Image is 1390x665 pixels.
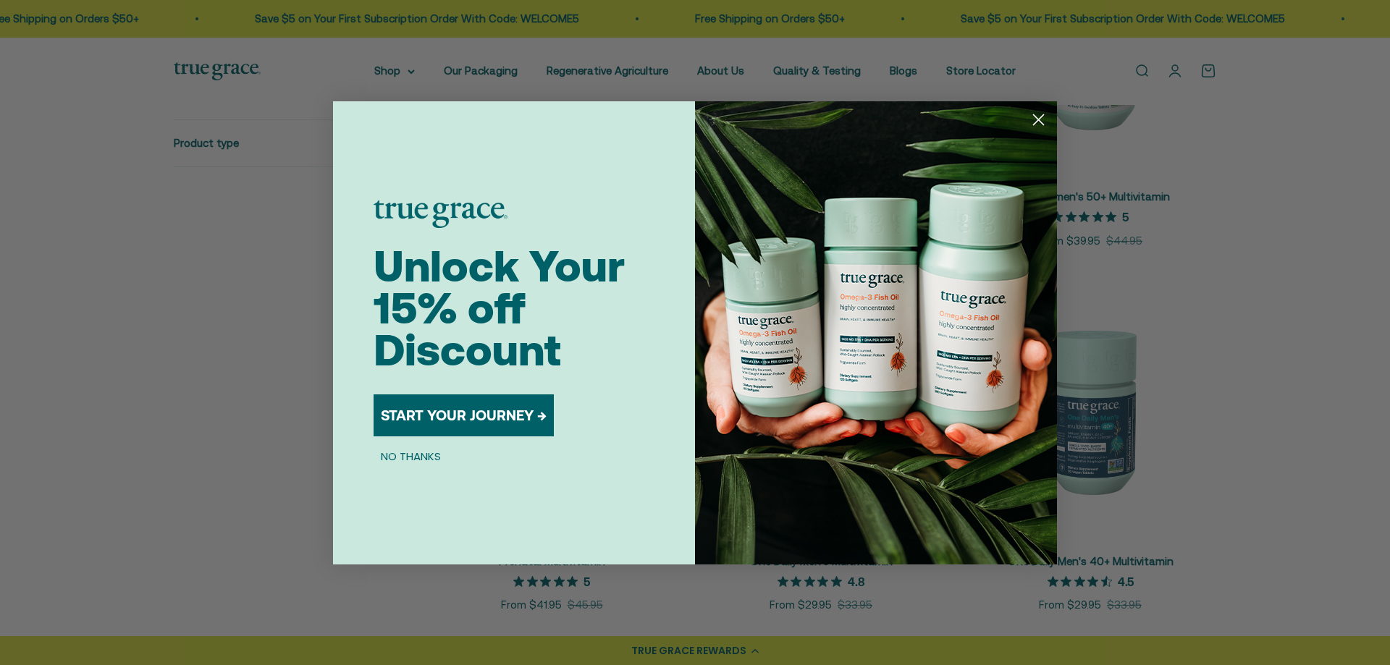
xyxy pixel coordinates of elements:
[695,101,1057,564] img: 098727d5-50f8-4f9b-9554-844bb8da1403.jpeg
[1026,107,1051,132] button: Close dialog
[374,448,448,465] button: NO THANKS
[374,394,554,436] button: START YOUR JOURNEY →
[374,200,507,228] img: logo placeholder
[374,241,625,375] span: Unlock Your 15% off Discount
